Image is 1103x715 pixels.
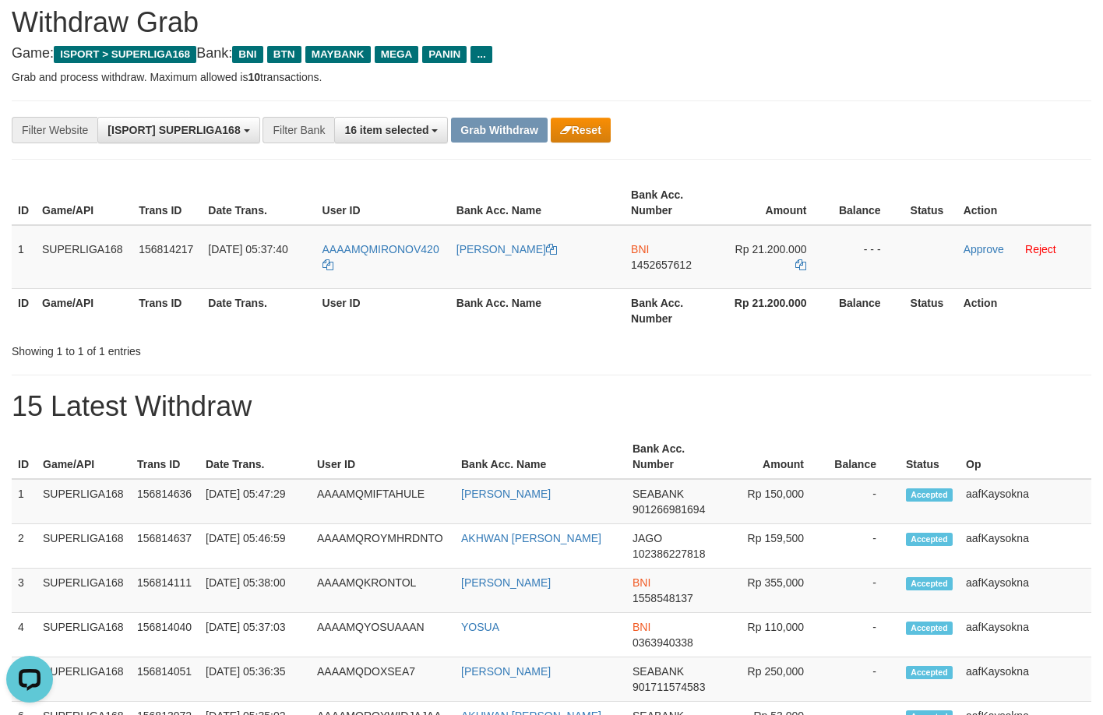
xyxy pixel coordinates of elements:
th: Op [960,435,1091,479]
span: Accepted [906,622,953,635]
span: BNI [631,243,649,255]
th: User ID [316,181,450,225]
th: Date Trans. [199,435,311,479]
span: BNI [232,46,263,63]
span: Copy 1452657612 to clipboard [631,259,692,271]
td: AAAAMQMIFTAHULE [311,479,455,524]
span: Accepted [906,533,953,546]
td: [DATE] 05:38:00 [199,569,311,613]
th: Bank Acc. Name [450,288,625,333]
a: Approve [964,243,1004,255]
span: JAGO [633,532,662,544]
td: SUPERLIGA168 [37,657,131,702]
button: Open LiveChat chat widget [6,6,53,53]
h1: Withdraw Grab [12,7,1091,38]
th: ID [12,181,36,225]
th: Trans ID [131,435,199,479]
a: [PERSON_NAME] [461,665,551,678]
td: - [827,657,900,702]
span: BNI [633,576,650,589]
td: aafKaysokna [960,479,1091,524]
td: Rp 150,000 [718,479,827,524]
td: [DATE] 05:47:29 [199,479,311,524]
td: AAAAMQKRONTOL [311,569,455,613]
a: AAAAMQMIRONOV420 [322,243,439,271]
span: Accepted [906,577,953,590]
th: Bank Acc. Name [455,435,626,479]
th: Action [957,181,1091,225]
td: 1 [12,225,36,289]
strong: 10 [248,71,260,83]
td: aafKaysokna [960,657,1091,702]
a: [PERSON_NAME] [461,488,551,500]
td: SUPERLIGA168 [37,524,131,569]
button: Reset [551,118,611,143]
td: aafKaysokna [960,524,1091,569]
span: Copy 0363940338 to clipboard [633,636,693,649]
th: Game/API [37,435,131,479]
a: Reject [1025,243,1056,255]
th: Status [904,181,957,225]
td: - [827,524,900,569]
span: 156814217 [139,243,193,255]
a: YOSUA [461,621,499,633]
td: Rp 110,000 [718,613,827,657]
p: Grab and process withdraw. Maximum allowed is transactions. [12,69,1091,85]
th: User ID [311,435,455,479]
th: ID [12,435,37,479]
span: MAYBANK [305,46,371,63]
th: Date Trans. [202,181,315,225]
span: Copy 1558548137 to clipboard [633,592,693,604]
div: Filter Bank [263,117,334,143]
button: 16 item selected [334,117,448,143]
a: AKHWAN [PERSON_NAME] [461,532,601,544]
td: 156814636 [131,479,199,524]
td: SUPERLIGA168 [36,225,132,289]
span: ISPORT > SUPERLIGA168 [54,46,196,63]
th: Amount [718,181,830,225]
td: Rp 250,000 [718,657,827,702]
th: Balance [827,435,900,479]
span: Copy 102386227818 to clipboard [633,548,705,560]
th: Rp 21.200.000 [718,288,830,333]
th: Game/API [36,181,132,225]
th: Trans ID [132,288,202,333]
td: [DATE] 05:37:03 [199,613,311,657]
span: Copy 901266981694 to clipboard [633,503,705,516]
span: SEABANK [633,488,684,500]
td: 4 [12,613,37,657]
button: [ISPORT] SUPERLIGA168 [97,117,259,143]
td: 1 [12,479,37,524]
div: Filter Website [12,117,97,143]
td: - [827,569,900,613]
span: SEABANK [633,665,684,678]
th: Status [900,435,960,479]
td: aafKaysokna [960,569,1091,613]
button: Grab Withdraw [451,118,547,143]
td: 156814040 [131,613,199,657]
span: ... [470,46,492,63]
span: MEGA [375,46,419,63]
th: Amount [718,435,827,479]
td: [DATE] 05:46:59 [199,524,311,569]
span: [ISPORT] SUPERLIGA168 [107,124,240,136]
th: Bank Acc. Number [625,288,718,333]
td: 156814051 [131,657,199,702]
td: - - - [830,225,904,289]
th: User ID [316,288,450,333]
td: 156814111 [131,569,199,613]
th: Action [957,288,1091,333]
span: BNI [633,621,650,633]
td: Rp 159,500 [718,524,827,569]
span: AAAAMQMIRONOV420 [322,243,439,255]
span: 16 item selected [344,124,428,136]
span: Rp 21.200.000 [735,243,807,255]
td: SUPERLIGA168 [37,569,131,613]
th: Date Trans. [202,288,315,333]
td: 2 [12,524,37,569]
th: Status [904,288,957,333]
td: - [827,613,900,657]
span: BTN [267,46,301,63]
div: Showing 1 to 1 of 1 entries [12,337,448,359]
th: Game/API [36,288,132,333]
